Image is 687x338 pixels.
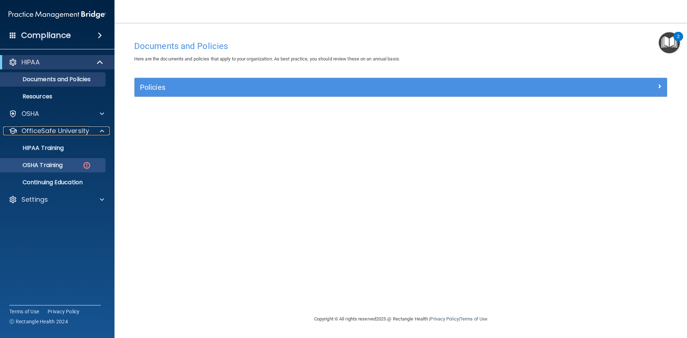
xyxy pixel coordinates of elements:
[21,109,39,118] p: OSHA
[5,93,102,100] p: Resources
[5,162,63,169] p: OSHA Training
[9,109,104,118] a: OSHA
[21,58,40,67] p: HIPAA
[48,308,80,315] a: Privacy Policy
[9,195,104,204] a: Settings
[659,32,680,53] button: Open Resource Center, 2 new notifications
[430,316,458,322] a: Privacy Policy
[140,82,662,93] a: Policies
[9,318,68,325] span: Ⓒ Rectangle Health 2024
[21,127,89,135] p: OfficeSafe University
[5,179,102,186] p: Continuing Education
[134,56,400,62] span: Here are the documents and policies that apply to your organization. As best practice, you should...
[82,161,91,170] img: danger-circle.6113f641.png
[9,58,104,67] a: HIPAA
[677,36,679,46] div: 2
[21,30,71,40] h4: Compliance
[5,144,64,152] p: HIPAA Training
[270,308,531,330] div: Copyright © All rights reserved 2025 @ Rectangle Health | |
[9,127,104,135] a: OfficeSafe University
[9,8,106,22] img: PMB logo
[9,308,39,315] a: Terms of Use
[21,195,48,204] p: Settings
[5,76,102,83] p: Documents and Policies
[460,316,487,322] a: Terms of Use
[134,41,667,51] h4: Documents and Policies
[140,83,528,91] h5: Policies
